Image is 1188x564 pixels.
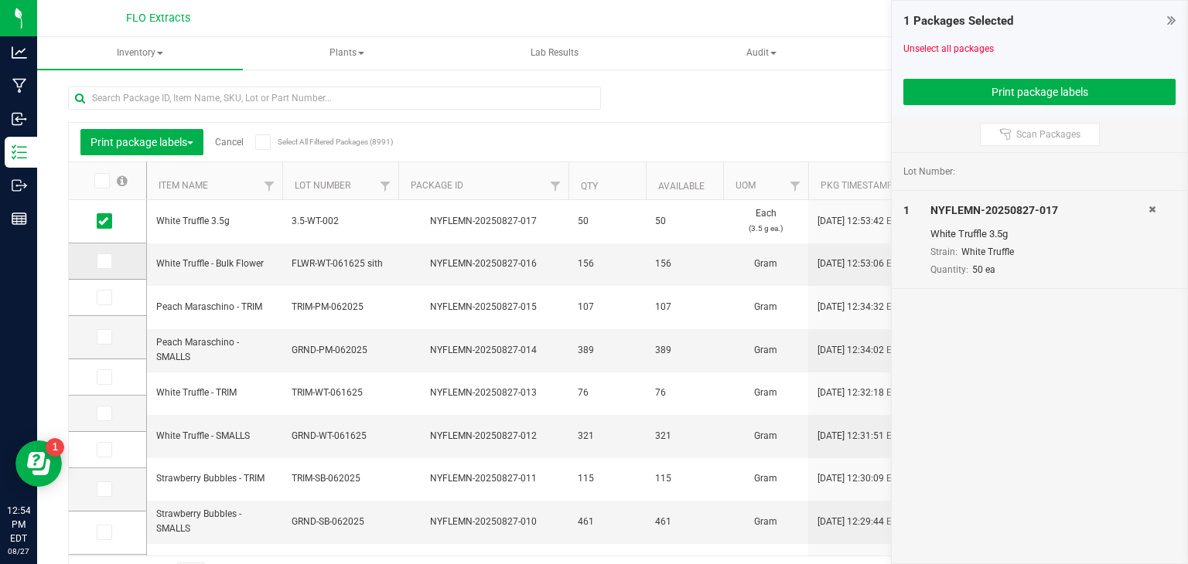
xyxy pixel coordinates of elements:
[930,246,958,257] span: Strain:
[655,343,714,358] span: 389
[156,471,273,486] span: Strawberry Bubbles - TRIM
[930,226,1149,242] div: White Truffle 3.5g
[578,300,637,314] span: 107
[156,300,273,314] span: Peach Maraschino - TRIM
[7,504,30,545] p: 12:54 PM EDT
[12,144,27,160] inline-svg: Inventory
[452,37,657,70] a: Lab Results
[68,87,601,110] input: Search Package ID, Item Name, SKU, Lot or Part Number...
[578,471,637,486] span: 115
[655,471,714,486] span: 115
[818,429,903,443] span: [DATE] 12:31:51 EDT
[732,257,799,271] span: Gram
[156,257,273,271] span: White Truffle - Bulk Flower
[930,264,968,275] span: Quantity:
[278,138,355,146] span: Select All Filtered Packages (8991)
[396,471,571,486] div: NYFLEMN-20250827-011
[818,515,903,529] span: [DATE] 12:29:44 EDT
[732,386,799,400] span: Gram
[659,38,863,69] span: Audit
[373,173,398,199] a: Filter
[818,386,903,400] span: [DATE] 12:32:18 EDT
[396,429,571,443] div: NYFLEMN-20250827-012
[12,178,27,193] inline-svg: Outbound
[655,300,714,314] span: 107
[292,300,389,314] span: TRIM-PM-062025
[292,386,389,400] span: TRIM-WT-061625
[655,257,714,271] span: 156
[292,515,389,529] span: GRND-SB-062025
[396,343,571,358] div: NYFLEMN-20250827-014
[903,79,1176,105] button: Print package labels
[244,37,450,70] a: Plants
[903,204,910,216] span: 1
[543,173,568,199] a: Filter
[903,43,994,54] a: Unselect all packages
[732,343,799,358] span: Gram
[12,45,27,60] inline-svg: Analytics
[1016,128,1080,141] span: Scan Packages
[980,123,1100,146] button: Scan Packages
[396,515,571,529] div: NYFLEMN-20250827-010
[783,173,808,199] a: Filter
[126,12,190,25] span: FLO Extracts
[396,214,571,229] div: NYFLEMN-20250827-017
[46,438,64,457] iframe: Resource center unread badge
[90,136,193,148] span: Print package labels
[215,137,244,148] a: Cancel
[156,214,273,229] span: White Truffle 3.5g
[7,545,30,557] p: 08/27
[12,111,27,127] inline-svg: Inbound
[292,214,389,229] span: 3.5-WT-002
[818,343,903,358] span: [DATE] 12:34:02 EDT
[37,37,243,70] a: Inventory
[578,257,637,271] span: 156
[396,386,571,400] div: NYFLEMN-20250827-013
[396,300,571,314] div: NYFLEMN-20250827-015
[581,181,598,192] a: Qty
[655,429,714,443] span: 321
[732,300,799,314] span: Gram
[257,173,282,199] a: Filter
[411,180,463,191] a: Package ID
[295,180,350,191] a: Lot Number
[732,515,799,529] span: Gram
[736,180,756,191] a: UOM
[156,335,273,365] span: Peach Maraschino - SMALLS
[658,37,864,70] a: Audit
[292,257,389,271] span: FLWR-WT-061625 sith
[732,206,799,236] span: Each
[818,257,903,271] span: [DATE] 12:53:06 EDT
[578,515,637,529] span: 461
[961,246,1014,257] span: White Truffle
[732,221,799,236] p: (3.5 g ea.)
[12,211,27,226] inline-svg: Reports
[818,471,903,486] span: [DATE] 12:30:09 EDT
[159,180,208,191] a: Item Name
[578,214,637,229] span: 50
[80,129,203,155] button: Print package labels
[156,386,273,400] span: White Truffle - TRIM
[818,214,903,229] span: [DATE] 12:53:42 EDT
[818,300,903,314] span: [DATE] 12:34:32 EDT
[578,429,637,443] span: 321
[658,181,705,192] a: Available
[732,471,799,486] span: Gram
[821,180,911,191] a: Pkg Timestamp
[12,78,27,93] inline-svg: Manufacturing
[930,202,1149,219] div: NYFLEMN-20250827-017
[903,165,955,178] span: Lot Number:
[655,515,714,529] span: 461
[117,175,128,186] span: Select all records on this page
[156,429,273,443] span: White Truffle - SMALLS
[865,37,1071,70] a: Inventory Counts
[972,264,995,275] span: 50 ea
[578,343,637,358] span: 389
[396,257,571,271] div: NYFLEMN-20250827-016
[292,429,389,443] span: GRND-WT-061625
[655,386,714,400] span: 76
[655,214,714,229] span: 50
[245,38,449,69] span: Plants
